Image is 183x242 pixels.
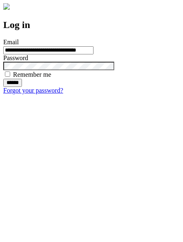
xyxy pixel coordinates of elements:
label: Email [3,39,19,45]
a: Forgot your password? [3,87,63,94]
label: Remember me [13,71,51,78]
label: Password [3,54,28,61]
img: logo-4e3dc11c47720685a147b03b5a06dd966a58ff35d612b21f08c02c0306f2b779.png [3,3,10,10]
h2: Log in [3,19,180,30]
